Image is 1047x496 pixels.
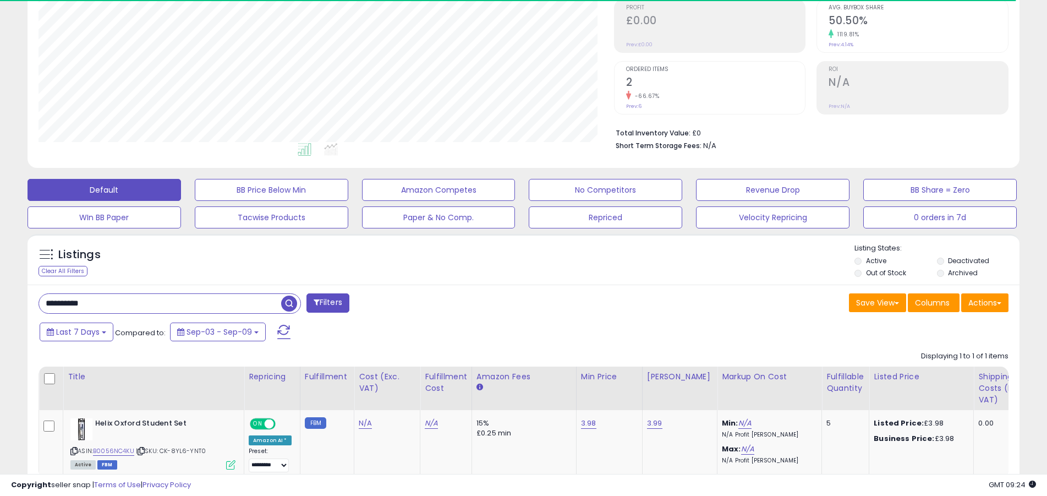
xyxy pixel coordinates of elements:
span: ROI [829,67,1008,73]
span: Ordered Items [626,67,805,73]
label: Deactivated [948,256,989,265]
b: Min: [722,418,738,428]
div: Amazon AI * [249,435,292,445]
small: Prev: £0.00 [626,41,653,48]
button: 0 orders in 7d [863,206,1017,228]
a: 3.99 [647,418,662,429]
span: Avg. Buybox Share [829,5,1008,11]
span: Columns [915,297,950,308]
button: Columns [908,293,960,312]
button: Repriced [529,206,682,228]
a: Terms of Use [94,479,141,490]
label: Out of Stock [866,268,906,277]
button: No Competitors [529,179,682,201]
div: Min Price [581,371,638,383]
div: Repricing [249,371,295,383]
a: N/A [425,418,438,429]
div: Title [68,371,239,383]
a: B0056NC4KU [93,446,134,456]
h2: 2 [626,76,805,91]
button: Velocity Repricing [696,206,849,228]
div: £3.98 [874,434,965,444]
b: Total Inventory Value: [616,128,690,138]
b: Max: [722,444,741,454]
h2: 50.50% [829,14,1008,29]
div: Preset: [249,448,292,472]
small: Amazon Fees. [476,383,483,393]
button: Default [28,179,181,201]
small: Prev: 6 [626,103,642,110]
div: £0.25 min [476,428,568,438]
div: 15% [476,418,568,428]
div: Listed Price [874,371,969,383]
div: Shipping Costs (Exc. VAT) [978,371,1035,406]
div: Markup on Cost [722,371,817,383]
span: OFF [274,419,292,429]
div: Fulfillment Cost [425,371,467,394]
span: Compared to: [115,328,166,338]
div: Cost (Exc. VAT) [359,371,415,394]
div: seller snap | | [11,480,191,490]
div: 5 [826,418,860,428]
div: £3.98 [874,418,965,428]
label: Archived [948,268,978,277]
span: Sep-03 - Sep-09 [187,326,252,337]
a: N/A [359,418,372,429]
small: FBM [305,417,326,429]
button: Paper & No Comp. [362,206,516,228]
div: 0.00 [978,418,1031,428]
div: Amazon Fees [476,371,572,383]
h2: N/A [829,76,1008,91]
h2: £0.00 [626,14,805,29]
span: | SKU: CK-8YL6-YNT0 [136,446,206,455]
span: ON [251,419,265,429]
b: Listed Price: [874,418,924,428]
a: Privacy Policy [142,479,191,490]
small: Prev: N/A [829,103,850,110]
span: Profit [626,5,805,11]
button: Last 7 Days [40,323,113,341]
div: [PERSON_NAME] [647,371,712,383]
span: FBM [97,460,117,470]
p: N/A Profit [PERSON_NAME] [722,431,813,439]
li: £0 [616,126,1000,139]
span: N/A [703,140,716,151]
button: Save View [849,293,906,312]
button: Sep-03 - Sep-09 [170,323,266,341]
button: BB Share = Zero [863,179,1017,201]
button: Filters [306,293,349,313]
p: Listing States: [854,243,1019,254]
button: Revenue Drop [696,179,849,201]
div: Fulfillment [305,371,349,383]
div: Fulfillable Quantity [826,371,864,394]
strong: Copyright [11,479,51,490]
a: 3.98 [581,418,596,429]
div: ASIN: [70,418,235,468]
p: N/A Profit [PERSON_NAME] [722,457,813,465]
a: N/A [741,444,754,455]
b: Business Price: [874,433,934,444]
small: -66.67% [631,92,660,100]
small: 1119.81% [834,30,859,39]
button: Actions [961,293,1008,312]
small: Prev: 4.14% [829,41,853,48]
th: The percentage added to the cost of goods (COGS) that forms the calculator for Min & Max prices. [717,367,822,410]
button: BB Price Below Min [195,179,348,201]
span: Last 7 Days [56,326,100,337]
b: Helix Oxford Student Set [95,418,229,432]
label: Active [866,256,886,265]
h5: Listings [58,247,101,263]
button: Tacwise Products [195,206,348,228]
b: Short Term Storage Fees: [616,141,701,150]
div: Displaying 1 to 1 of 1 items [921,351,1008,362]
a: N/A [738,418,752,429]
div: Clear All Filters [39,266,87,276]
button: WIn BB Paper [28,206,181,228]
span: 2025-09-17 09:24 GMT [989,479,1036,490]
button: Amazon Competes [362,179,516,201]
img: 41Xp1xmz-4L._SL40_.jpg [70,418,92,440]
span: All listings currently available for purchase on Amazon [70,460,96,470]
